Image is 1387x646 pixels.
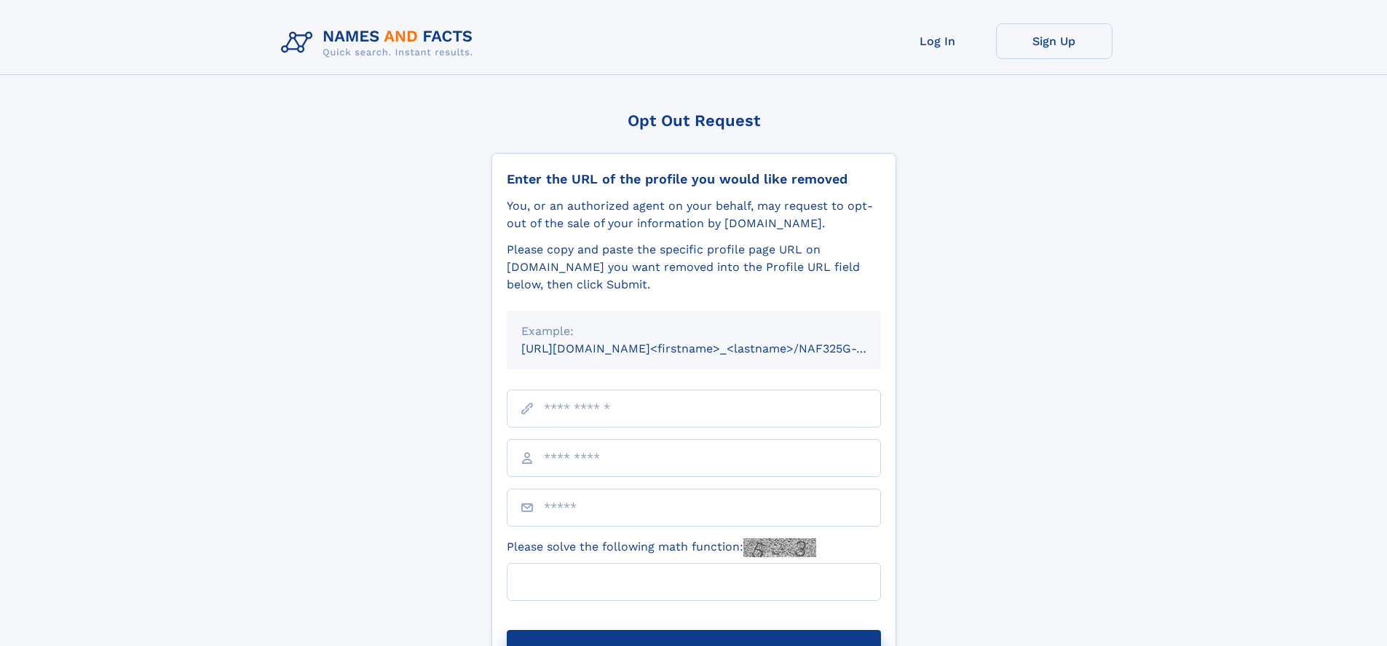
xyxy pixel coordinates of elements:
[275,23,485,63] img: Logo Names and Facts
[507,241,881,294] div: Please copy and paste the specific profile page URL on [DOMAIN_NAME] you want removed into the Pr...
[507,171,881,187] div: Enter the URL of the profile you would like removed
[521,323,866,340] div: Example:
[491,111,896,130] div: Opt Out Request
[507,538,816,557] label: Please solve the following math function:
[521,342,909,355] small: [URL][DOMAIN_NAME]<firstname>_<lastname>/NAF325G-xxxxxxxx
[507,197,881,232] div: You, or an authorized agent on your behalf, may request to opt-out of the sale of your informatio...
[880,23,996,59] a: Log In
[996,23,1113,59] a: Sign Up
